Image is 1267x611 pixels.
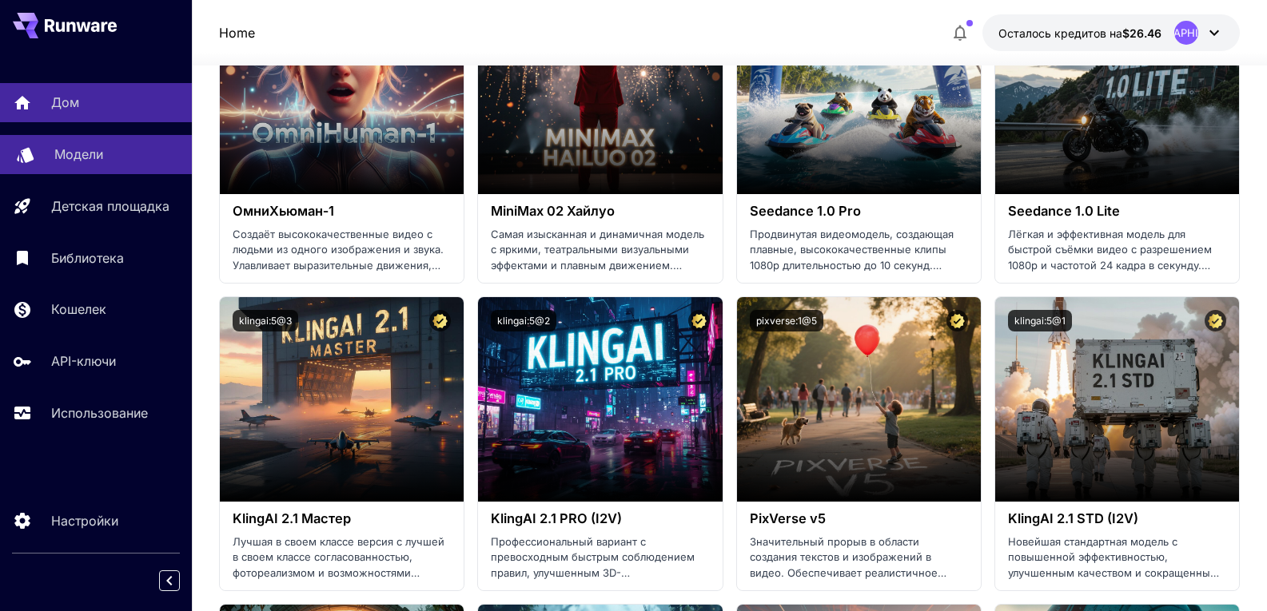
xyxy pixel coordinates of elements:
[171,566,192,595] div: Свернуть боковую панель
[219,23,255,42] nav: хлебные крошки
[750,203,861,219] font: Seedance 1.0 Pro
[220,297,464,502] img: альт
[1008,203,1120,219] font: Seedance 1.0 Lite
[688,310,710,331] button: Сертифицированная модель — проверена на наилучшую производительность и включает коммерческую лице...
[982,14,1240,51] button: 26,46058 долларов США[GEOGRAPHIC_DATA]
[491,310,556,331] button: klingai:5@2
[233,228,444,303] font: Создаёт высококачественные видео с людьми из одного изображения и звука. Улавливает выразительные...
[756,315,817,327] font: pixverse:1@5
[54,146,103,162] font: Модели
[159,570,180,591] button: Свернуть боковую панель
[51,301,106,317] font: Кошелек
[51,405,148,421] font: Использование
[429,310,451,331] button: Сертифицированная модель — проверена на наилучшую производительность и включает коммерческую лице...
[995,297,1239,502] img: альт
[491,228,704,303] font: Самая изысканная и динамичная модель с яркими, театральными визуальными эффектами и плавным движе...
[1014,315,1066,327] font: klingai:5@1
[233,510,351,526] font: KlingAI 2.1 Мастер
[51,94,79,110] font: Дом
[491,510,622,526] font: KlingAI 2.1 PRO (I2V)
[51,513,118,529] font: Настройки
[51,198,169,214] font: Детская площадка
[491,203,615,219] font: MiniMax 02 Хайлуо
[750,228,966,319] font: Продвинутая видеомодель, создающая плавные, высококачественные клипы 1080p длительностью до 10 се...
[219,23,255,42] a: Home
[750,310,823,331] button: pixverse:1@5
[233,203,334,219] font: ОмниХьюман‑1
[239,315,292,327] font: klingai:5@3
[1122,26,1161,40] font: $26.46
[1133,26,1240,39] font: [GEOGRAPHIC_DATA]
[998,25,1161,42] div: 26,46058 долларов США
[1008,535,1219,595] font: Новейшая стандартная модель с повышенной эффективностью, улучшенным качеством и сокращенным време...
[1008,228,1212,303] font: Лёгкая и эффективная модель для быстрой съёмки видео с разрешением 1080p и частотой 24 кадра в се...
[478,297,722,502] img: альт
[750,510,826,526] font: PixVerse v5
[946,310,968,331] button: Сертифицированная модель — проверена на наилучшую производительность и включает коммерческую лице...
[737,297,981,502] img: альт
[1205,310,1226,331] button: Сертифицированная модель — проверена на наилучшую производительность и включает коммерческую лице...
[1008,310,1072,331] button: klingai:5@1
[1008,510,1138,526] font: KlingAI 2.1 STD (I2V)
[998,26,1122,40] font: Осталось кредитов на
[51,353,116,369] font: API-ключи
[497,315,550,327] font: klingai:5@2
[233,310,298,331] button: klingai:5@3
[51,250,124,266] font: Библиотека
